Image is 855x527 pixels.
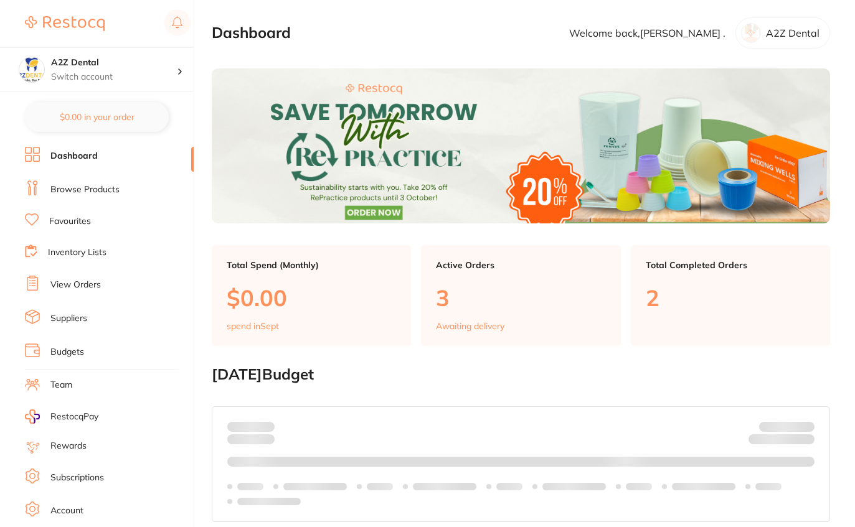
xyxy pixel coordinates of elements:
[51,57,177,69] h4: A2Z Dental
[253,421,275,432] strong: $0.00
[413,482,476,492] p: Labels extended
[227,432,275,447] p: month
[793,436,815,447] strong: $0.00
[421,245,620,346] a: Active Orders3Awaiting delivery
[25,16,105,31] img: Restocq Logo
[19,57,44,82] img: A2Z Dental
[436,260,605,270] p: Active Orders
[436,321,504,331] p: Awaiting delivery
[755,482,782,492] p: Labels
[25,409,98,424] a: RestocqPay
[50,440,87,452] a: Rewards
[237,497,301,506] p: Labels extended
[51,71,177,83] p: Switch account
[436,285,605,310] p: 3
[25,409,40,424] img: RestocqPay
[49,215,91,228] a: Favourites
[283,482,347,492] p: Labels extended
[646,285,815,310] p: 2
[749,432,815,447] p: Remaining:
[542,482,606,492] p: Labels extended
[212,68,830,223] img: Dashboard
[50,346,84,358] a: Budgets
[237,482,263,492] p: Labels
[569,27,725,39] p: Welcome back, [PERSON_NAME] .
[212,245,411,346] a: Total Spend (Monthly)$0.00spend inSept
[50,150,98,162] a: Dashboard
[50,312,87,325] a: Suppliers
[672,482,735,492] p: Labels extended
[790,421,815,432] strong: $NaN
[212,24,291,42] h2: Dashboard
[631,245,830,346] a: Total Completed Orders2
[626,482,652,492] p: Labels
[50,379,72,391] a: Team
[227,260,396,270] p: Total Spend (Monthly)
[25,102,169,132] button: $0.00 in your order
[227,422,275,432] p: Spent:
[50,472,104,484] a: Subscriptions
[50,411,98,423] span: RestocqPay
[48,246,106,259] a: Inventory Lists
[50,505,83,517] a: Account
[212,366,830,383] h2: [DATE] Budget
[646,260,815,270] p: Total Completed Orders
[759,422,815,432] p: Budget:
[50,184,120,196] a: Browse Products
[227,321,279,331] p: spend in Sept
[496,482,522,492] p: Labels
[367,482,393,492] p: Labels
[25,9,105,38] a: Restocq Logo
[227,285,396,310] p: $0.00
[50,279,101,291] a: View Orders
[766,27,820,39] p: A2Z Dental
